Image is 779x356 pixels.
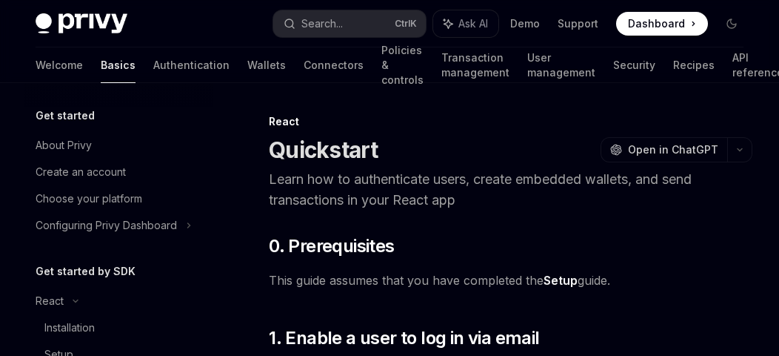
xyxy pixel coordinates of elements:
span: 0. Prerequisites [269,234,394,258]
img: dark logo [36,13,127,34]
div: Create an account [36,163,126,181]
h1: Quickstart [269,136,378,163]
a: Setup [544,273,578,289]
div: Configuring Privy Dashboard [36,217,177,234]
span: Ask AI [458,16,488,31]
div: React [36,292,64,310]
a: Authentication [153,47,230,83]
h5: Get started by SDK [36,263,136,280]
a: Installation [24,314,213,341]
button: Open in ChatGPT [601,137,727,162]
div: Search... [301,15,343,33]
a: User management [527,47,595,83]
a: About Privy [24,132,213,159]
button: Ask AI [433,10,498,37]
a: Create an account [24,159,213,185]
button: Toggle dark mode [720,12,743,36]
a: Connectors [304,47,364,83]
div: Installation [44,319,95,337]
div: React [269,114,752,129]
a: Support [558,16,598,31]
a: Security [613,47,655,83]
a: Welcome [36,47,83,83]
span: Ctrl K [395,18,417,30]
a: Demo [510,16,540,31]
p: Learn how to authenticate users, create embedded wallets, and send transactions in your React app [269,169,752,211]
a: Basics [101,47,136,83]
span: This guide assumes that you have completed the guide. [269,270,752,291]
a: Policies & controls [381,47,424,83]
button: Search...CtrlK [273,10,427,37]
div: Choose your platform [36,190,142,208]
span: Dashboard [628,16,685,31]
span: Open in ChatGPT [628,142,718,157]
a: Wallets [247,47,286,83]
a: Dashboard [616,12,708,36]
div: About Privy [36,136,92,154]
a: Choose your platform [24,185,213,212]
span: 1. Enable a user to log in via email [269,326,539,350]
h5: Get started [36,107,95,125]
a: Recipes [673,47,715,83]
a: Transaction management [441,47,509,83]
